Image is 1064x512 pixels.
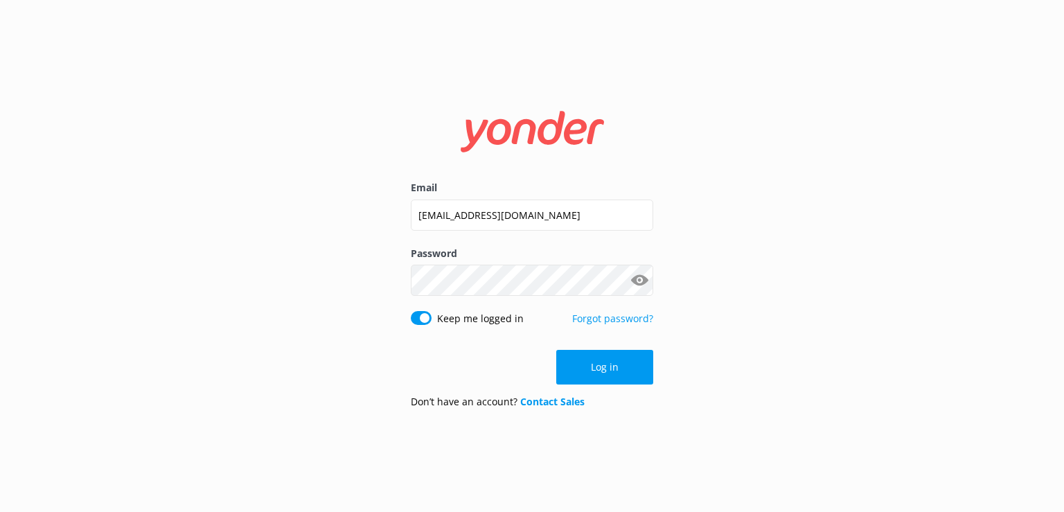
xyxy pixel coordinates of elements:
[411,394,585,409] p: Don’t have an account?
[411,246,653,261] label: Password
[572,312,653,325] a: Forgot password?
[626,267,653,294] button: Show password
[411,200,653,231] input: user@emailaddress.com
[437,311,524,326] label: Keep me logged in
[520,395,585,408] a: Contact Sales
[411,180,653,195] label: Email
[556,350,653,385] button: Log in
